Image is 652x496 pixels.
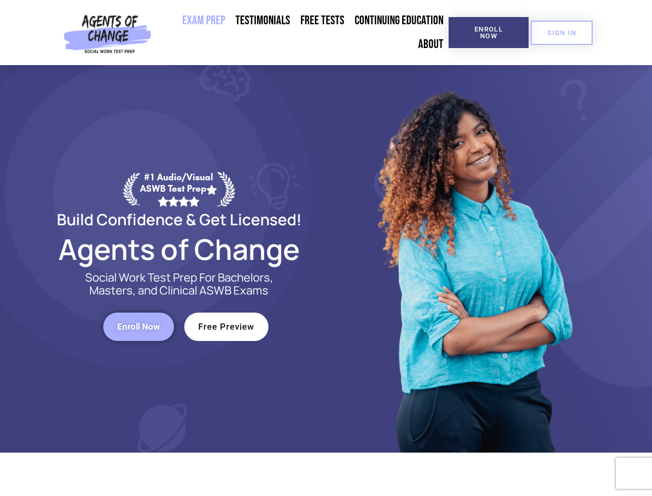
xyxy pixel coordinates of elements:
a: Enroll Now [103,313,174,341]
span: Free Preview [198,322,255,331]
a: Free Preview [184,313,268,341]
a: About [413,33,449,56]
a: Enroll Now [449,17,529,48]
h2: Agents of Change [32,237,326,261]
span: Enroll Now [465,26,512,39]
nav: Menu [155,9,449,56]
a: Free Tests [295,9,349,33]
div: #1 Audio/Visual ASWB Test Prep [140,172,217,206]
a: SIGN IN [531,21,593,45]
p: Social Work Test Prep For Bachelors, Masters, and Clinical ASWB Exams [73,271,285,297]
h2: Build Confidence & Get Licensed! [32,212,326,227]
span: SIGN IN [547,29,576,36]
img: Website Image 1 (1) [370,65,577,453]
a: Exam Prep [177,9,230,33]
a: Continuing Education [349,9,449,33]
span: Enroll Now [117,322,160,331]
a: Testimonials [230,9,295,33]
